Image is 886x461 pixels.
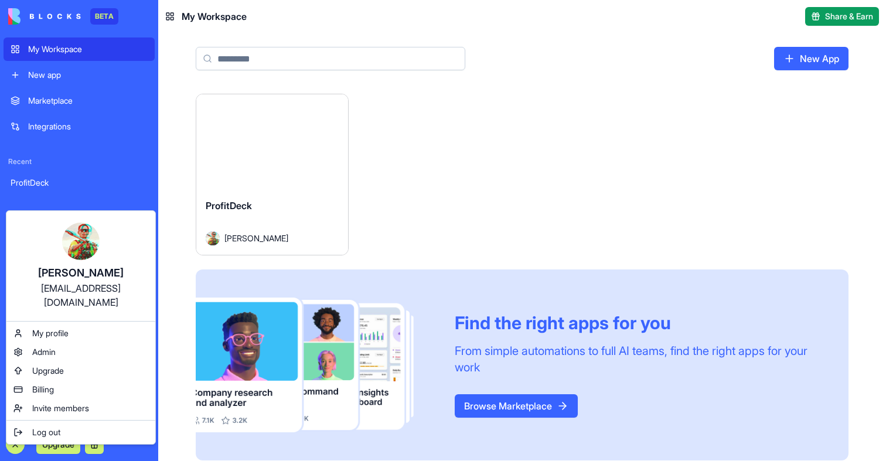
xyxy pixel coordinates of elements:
[18,265,144,281] div: [PERSON_NAME]
[32,384,54,395] span: Billing
[32,346,56,358] span: Admin
[9,399,153,418] a: Invite members
[32,365,64,377] span: Upgrade
[9,213,153,319] a: [PERSON_NAME][EMAIL_ADDRESS][DOMAIN_NAME]
[9,324,153,343] a: My profile
[32,327,69,339] span: My profile
[9,343,153,361] a: Admin
[18,281,144,309] div: [EMAIL_ADDRESS][DOMAIN_NAME]
[9,380,153,399] a: Billing
[32,426,60,438] span: Log out
[62,223,100,260] img: ACg8ocJsrza2faDWgbMzU2vv0cSMoLRTLvgx_tB2mDAJkTet1SlxQg2eCQ=s96-c
[4,157,155,166] span: Recent
[9,361,153,380] a: Upgrade
[11,177,148,189] div: ProfitDeck
[32,402,89,414] span: Invite members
